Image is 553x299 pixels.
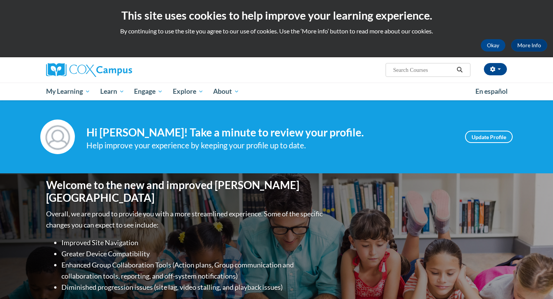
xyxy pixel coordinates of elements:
[61,237,325,248] li: Improved Site Navigation
[86,139,454,152] div: Help improve your experience by keeping your profile up to date.
[465,131,513,143] a: Update Profile
[61,248,325,259] li: Greater Device Compatibility
[86,126,454,139] h4: Hi [PERSON_NAME]! Take a minute to review your profile.
[46,179,325,204] h1: Welcome to the new and improved [PERSON_NAME][GEOGRAPHIC_DATA]
[35,83,518,100] div: Main menu
[454,65,465,75] button: Search
[6,8,547,23] h2: This site uses cookies to help improve your learning experience.
[484,63,507,75] button: Account Settings
[40,120,75,154] img: Profile Image
[6,27,547,35] p: By continuing to use the site you agree to our use of cookies. Use the ‘More info’ button to read...
[173,87,204,96] span: Explore
[41,83,95,100] a: My Learning
[46,63,192,77] a: Cox Campus
[209,83,245,100] a: About
[481,39,505,51] button: Okay
[475,87,508,95] span: En español
[100,87,124,96] span: Learn
[168,83,209,100] a: Explore
[522,268,547,293] iframe: Button to launch messaging window
[46,87,90,96] span: My Learning
[470,83,513,100] a: En español
[61,259,325,282] li: Enhanced Group Collaboration Tools (Action plans, Group communication and collaboration tools, re...
[213,87,239,96] span: About
[511,39,547,51] a: More Info
[95,83,129,100] a: Learn
[46,63,132,77] img: Cox Campus
[129,83,168,100] a: Engage
[46,208,325,231] p: Overall, we are proud to provide you with a more streamlined experience. Some of the specific cha...
[392,65,454,75] input: Search Courses
[134,87,163,96] span: Engage
[61,282,325,293] li: Diminished progression issues (site lag, video stalling, and playback issues)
